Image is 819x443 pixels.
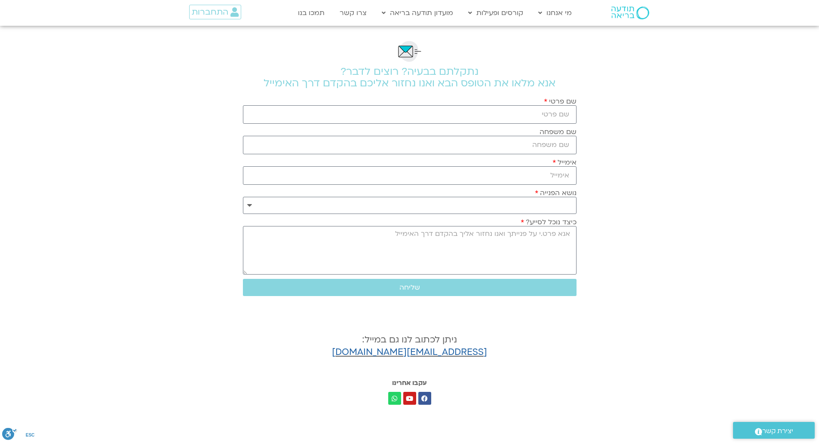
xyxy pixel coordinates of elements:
[243,279,577,296] button: שליחה
[535,189,577,197] label: נושא הפנייה
[243,136,577,154] input: שם משפחה
[552,159,577,166] label: אימייל
[335,5,371,21] a: צרו קשר
[534,5,576,21] a: מי אנחנו
[521,218,577,226] label: כיצד נוכל לסייע?
[243,66,577,89] h2: נתקלתם בבעיה? רוצים לדבר? אנא מלאו את הטופס הבא ואנו נחזור אליכם בהקדם דרך האימייל
[544,98,577,105] label: שם פרטי
[247,379,572,387] h3: עקבו אחרינו
[464,5,528,21] a: קורסים ופעילות
[189,5,241,19] a: התחברות
[243,98,577,300] form: טופס חדש
[243,334,577,359] h4: ניתן לכתוב לנו גם במייל:
[192,7,228,17] span: התחברות
[243,105,577,124] input: שם פרטי
[611,6,649,19] img: תודעה בריאה
[762,425,793,437] span: יצירת קשר
[243,166,577,185] input: אימייל
[540,128,577,136] label: שם משפחה
[399,284,420,291] span: שליחה
[332,346,487,358] a: [EMAIL_ADDRESS][DOMAIN_NAME]
[294,5,329,21] a: תמכו בנו
[733,422,815,439] a: יצירת קשר
[377,5,457,21] a: מועדון תודעה בריאה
